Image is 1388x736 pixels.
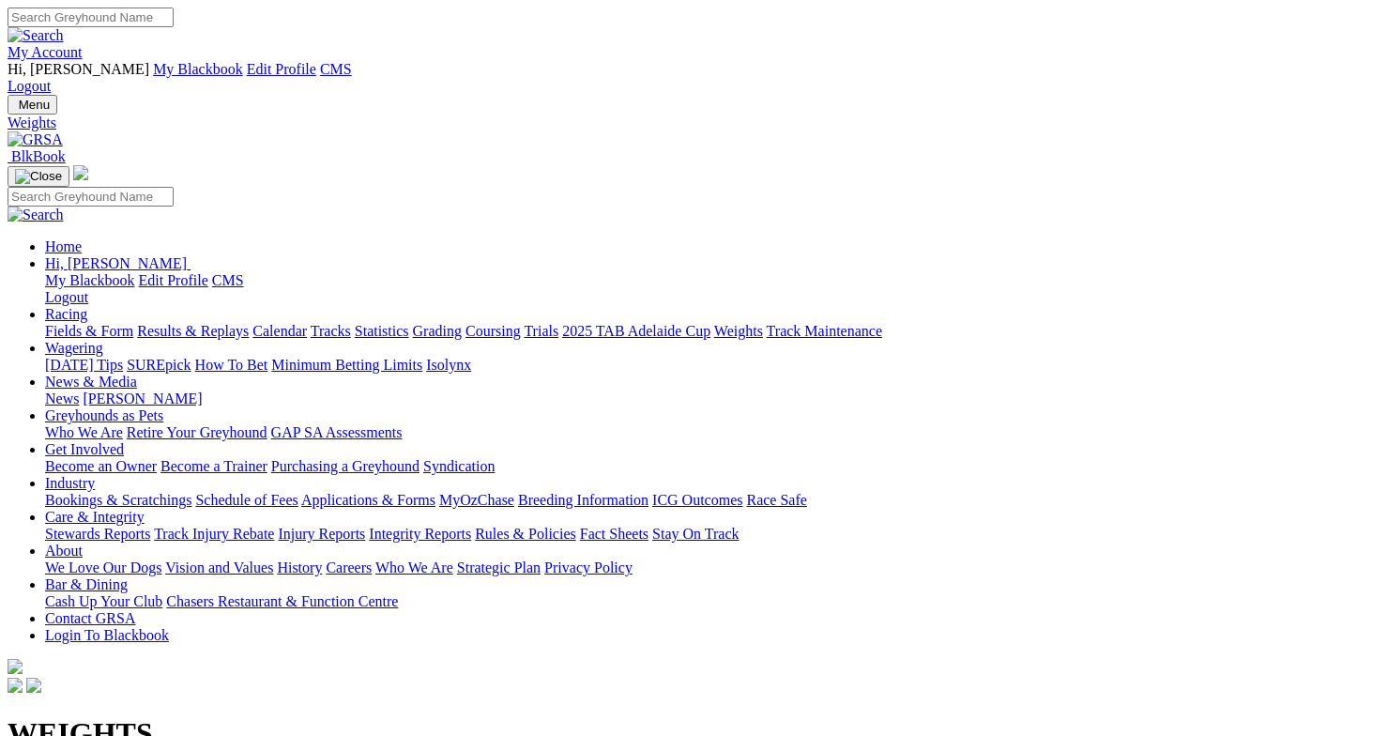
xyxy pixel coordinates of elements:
[355,323,409,339] a: Statistics
[8,95,57,115] button: Toggle navigation
[8,44,83,60] a: My Account
[127,357,191,373] a: SUREpick
[45,593,1380,610] div: Bar & Dining
[137,323,249,339] a: Results & Replays
[45,441,124,457] a: Get Involved
[45,357,123,373] a: [DATE] Tips
[45,272,135,288] a: My Blackbook
[271,424,403,440] a: GAP SA Assessments
[580,526,648,542] a: Fact Sheets
[652,526,739,542] a: Stay On Track
[45,323,133,339] a: Fields & Form
[457,560,541,575] a: Strategic Plan
[8,27,64,44] img: Search
[311,323,351,339] a: Tracks
[45,407,163,423] a: Greyhounds as Pets
[45,289,88,305] a: Logout
[45,357,1380,374] div: Wagering
[15,169,62,184] img: Close
[83,391,202,406] a: [PERSON_NAME]
[45,323,1380,340] div: Racing
[195,357,268,373] a: How To Bet
[160,458,267,474] a: Become a Trainer
[166,593,398,609] a: Chasers Restaurant & Function Centre
[278,526,365,542] a: Injury Reports
[8,61,1380,95] div: My Account
[139,272,208,288] a: Edit Profile
[8,166,69,187] button: Toggle navigation
[45,509,145,525] a: Care & Integrity
[45,458,1380,475] div: Get Involved
[714,323,763,339] a: Weights
[271,357,422,373] a: Minimum Betting Limits
[45,374,137,390] a: News & Media
[45,238,82,254] a: Home
[320,61,352,77] a: CMS
[73,165,88,180] img: logo-grsa-white.png
[746,492,806,508] a: Race Safe
[45,560,1380,576] div: About
[423,458,495,474] a: Syndication
[45,458,157,474] a: Become an Owner
[8,678,23,693] img: facebook.svg
[8,131,63,148] img: GRSA
[8,207,64,223] img: Search
[195,492,297,508] a: Schedule of Fees
[11,148,66,164] span: BlkBook
[45,560,161,575] a: We Love Our Dogs
[45,255,187,271] span: Hi, [PERSON_NAME]
[45,272,1380,306] div: Hi, [PERSON_NAME]
[45,475,95,491] a: Industry
[45,424,123,440] a: Who We Are
[45,526,1380,543] div: Care & Integrity
[375,560,453,575] a: Who We Are
[277,560,322,575] a: History
[465,323,521,339] a: Coursing
[45,627,169,643] a: Login To Blackbook
[45,306,87,322] a: Racing
[524,323,558,339] a: Trials
[45,610,135,626] a: Contact GRSA
[127,424,267,440] a: Retire Your Greyhound
[301,492,435,508] a: Applications & Forms
[26,678,41,693] img: twitter.svg
[544,560,633,575] a: Privacy Policy
[153,61,243,77] a: My Blackbook
[475,526,576,542] a: Rules & Policies
[45,543,83,559] a: About
[247,61,316,77] a: Edit Profile
[8,115,1380,131] a: Weights
[518,492,648,508] a: Breeding Information
[271,458,419,474] a: Purchasing a Greyhound
[45,424,1380,441] div: Greyhounds as Pets
[45,340,103,356] a: Wagering
[45,492,191,508] a: Bookings & Scratchings
[165,560,273,575] a: Vision and Values
[212,272,244,288] a: CMS
[426,357,471,373] a: Isolynx
[154,526,274,542] a: Track Injury Rebate
[45,576,128,592] a: Bar & Dining
[19,98,50,112] span: Menu
[252,323,307,339] a: Calendar
[652,492,742,508] a: ICG Outcomes
[45,593,162,609] a: Cash Up Your Club
[413,323,462,339] a: Grading
[767,323,882,339] a: Track Maintenance
[8,78,51,94] a: Logout
[439,492,514,508] a: MyOzChase
[326,560,372,575] a: Careers
[8,148,66,164] a: BlkBook
[8,8,174,27] input: Search
[45,391,1380,407] div: News & Media
[45,391,79,406] a: News
[8,187,174,207] input: Search
[45,526,150,542] a: Stewards Reports
[45,492,1380,509] div: Industry
[369,526,471,542] a: Integrity Reports
[45,255,191,271] a: Hi, [PERSON_NAME]
[8,659,23,674] img: logo-grsa-white.png
[8,61,149,77] span: Hi, [PERSON_NAME]
[562,323,710,339] a: 2025 TAB Adelaide Cup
